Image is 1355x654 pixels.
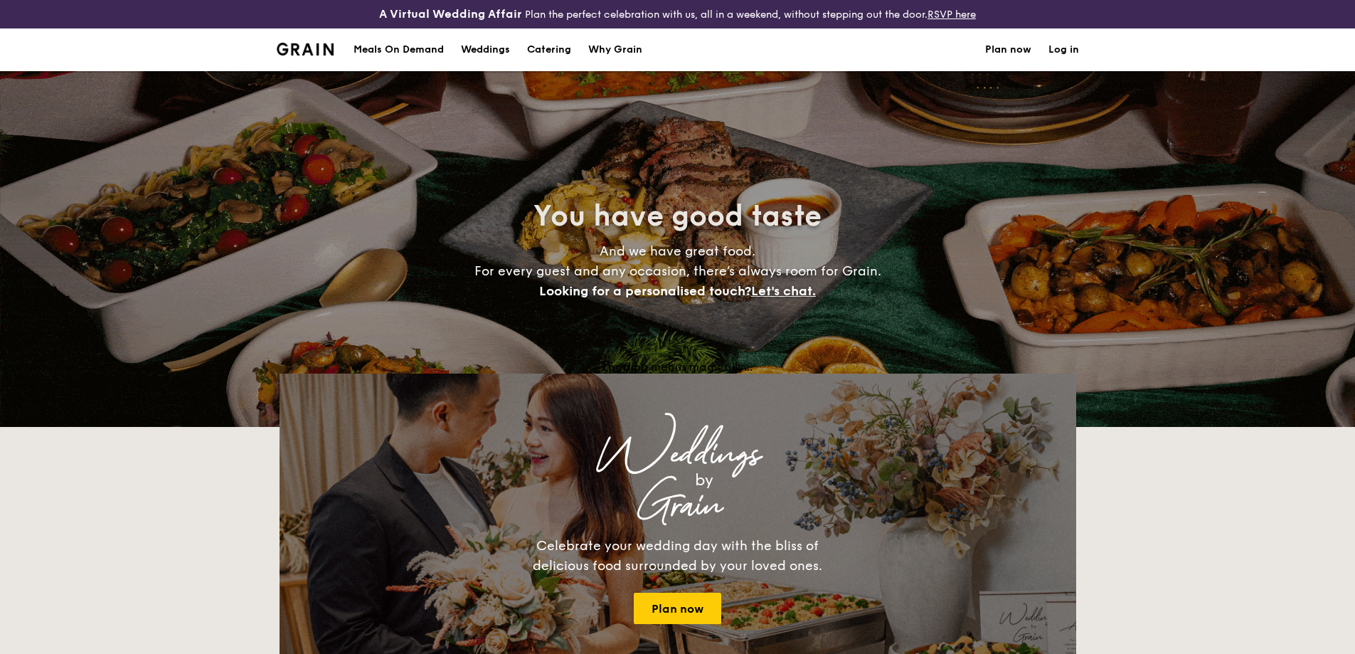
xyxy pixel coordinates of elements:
[280,360,1076,374] div: Loading menus magically...
[277,43,334,56] img: Grain
[539,283,751,299] span: Looking for a personalised touch?
[474,243,881,299] span: And we have great food. For every guest and any occasion, there’s always room for Grain.
[461,28,510,71] div: Weddings
[518,536,838,576] div: Celebrate your wedding day with the bliss of delicious food surrounded by your loved ones.
[985,28,1031,71] a: Plan now
[751,283,816,299] span: Let's chat.
[533,199,822,233] span: You have good taste
[379,6,522,23] h4: A Virtual Wedding Affair
[519,28,580,71] a: Catering
[527,28,571,71] h1: Catering
[1048,28,1079,71] a: Log in
[457,468,951,493] div: by
[268,6,1088,23] div: Plan the perfect celebration with us, all in a weekend, without stepping out the door.
[588,28,642,71] div: Why Grain
[345,28,452,71] a: Meals On Demand
[580,28,651,71] a: Why Grain
[928,9,976,21] a: RSVP here
[405,493,951,519] div: Grain
[354,28,444,71] div: Meals On Demand
[634,593,721,624] a: Plan now
[452,28,519,71] a: Weddings
[277,43,334,56] a: Logotype
[405,442,951,468] div: Weddings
